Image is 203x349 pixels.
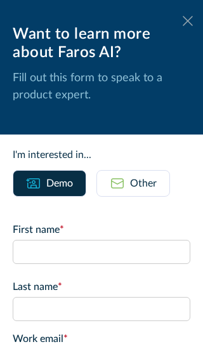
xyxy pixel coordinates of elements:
label: First name [13,222,190,237]
label: Work email [13,331,190,346]
div: Other [130,176,157,191]
label: Last name [13,279,190,294]
div: Demo [46,176,73,191]
div: Want to learn more about Faros AI? [13,25,190,62]
p: Fill out this form to speak to a product expert. [13,70,190,104]
div: I'm interested in... [13,147,190,162]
